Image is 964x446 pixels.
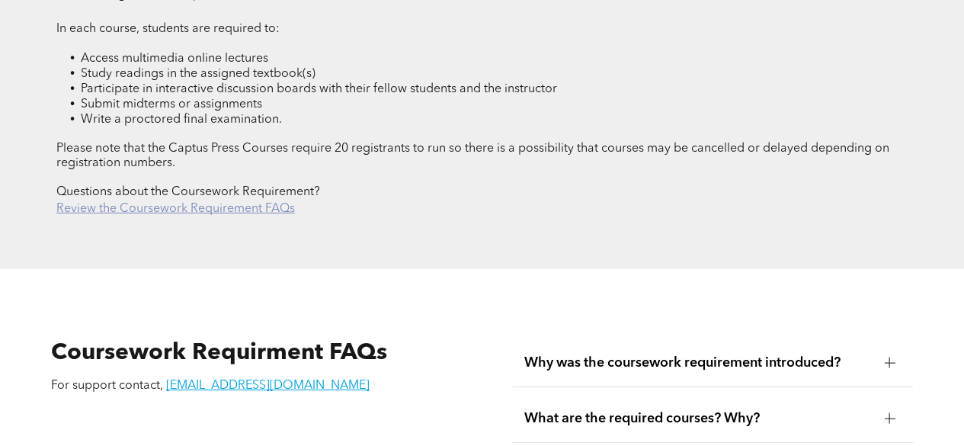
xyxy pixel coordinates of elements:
[51,342,387,364] span: Coursework Requirment FAQs
[81,114,282,126] span: Write a proctored final examination.
[524,355,873,371] span: Why was the coursework requirement introduced?
[166,380,370,392] a: [EMAIL_ADDRESS][DOMAIN_NAME]
[56,143,889,169] span: Please note that the Captus Press Courses require 20 registrants to run so there is a possibility...
[81,68,315,80] span: Study readings in the assigned textbook(s)
[51,380,163,392] span: For support contact,
[56,186,320,198] span: Questions about the Coursework Requirement?
[81,98,262,111] span: Submit midterms or assignments
[524,410,873,427] span: What are the required courses? Why?
[81,83,557,95] span: Participate in interactive discussion boards with their fellow students and the instructor
[56,23,280,35] span: In each course, students are required to:
[56,203,295,215] a: Review the Coursework Requirement FAQs
[81,53,268,65] span: Access multimedia online lectures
